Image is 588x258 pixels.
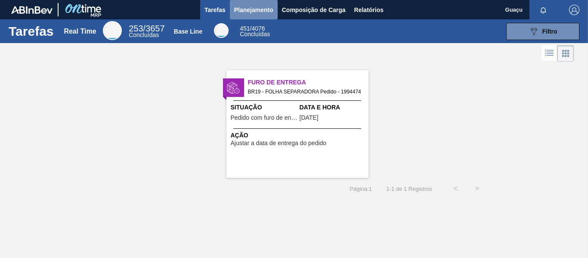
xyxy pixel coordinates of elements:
[240,25,265,32] span: / 4076
[467,178,488,199] button: >
[129,25,164,38] div: Real Time
[231,131,366,140] span: Ação
[282,5,346,15] span: Composição de Carga
[385,186,432,192] span: 1 - 1 de 1 Registros
[227,81,240,94] img: status
[234,5,273,15] span: Planejamento
[231,115,297,121] span: Pedido com furo de entrega
[529,4,557,16] button: Notificações
[129,24,143,33] span: 253
[11,6,53,14] img: TNhmsLtSVTkK8tSr43FrP2fwEKptu5GPRR3wAAAABJRU5ErkJggg==
[240,31,270,37] span: Concluídas
[300,115,319,121] span: 31/08/2025,
[240,25,250,32] span: 451
[9,26,54,36] h1: Tarefas
[231,103,297,112] span: Situação
[542,45,557,62] div: Visão em Lista
[129,24,164,33] span: / 3657
[445,178,467,199] button: <
[506,23,579,40] button: Filtro
[354,5,384,15] span: Relatórios
[240,26,270,37] div: Base Line
[557,45,574,62] div: Visão em Cards
[103,21,122,40] div: Real Time
[542,28,557,35] span: Filtro
[350,186,372,192] span: Página : 1
[129,31,159,38] span: Concluídas
[248,78,368,87] span: Furo de Entrega
[231,140,327,146] span: Ajustar a data de entrega do pedido
[569,5,579,15] img: Logout
[300,103,366,112] span: Data e Hora
[174,28,202,35] div: Base Line
[204,5,226,15] span: Tarefas
[248,87,362,96] span: BR19 - FOLHA SEPARADORA Pedido - 1994474
[64,28,96,35] div: Real Time
[214,23,229,38] div: Base Line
